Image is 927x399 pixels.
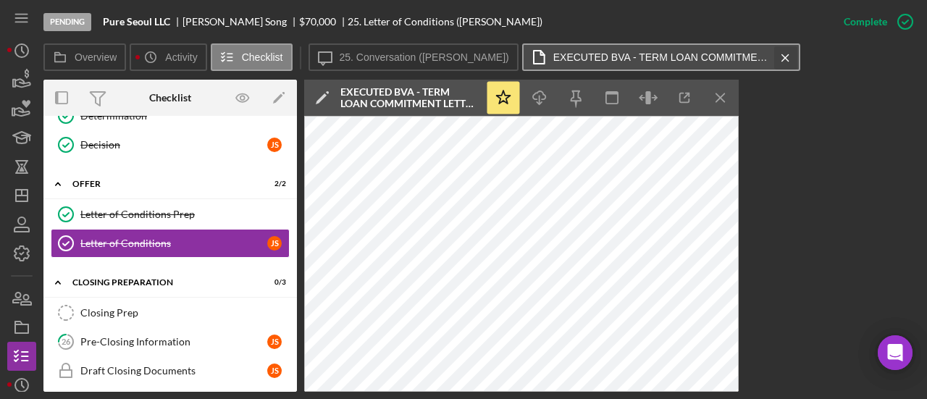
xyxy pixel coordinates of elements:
[242,51,283,63] label: Checklist
[130,43,206,71] button: Activity
[553,51,771,63] label: EXECUTED BVA - TERM LOAN COMMITMENT LETTER OF CONDITIONS - VBC Forest Hill, LLC - [DATE] - signed...
[43,13,91,31] div: Pending
[75,51,117,63] label: Overview
[80,307,289,319] div: Closing Prep
[80,238,267,249] div: Letter of Conditions
[829,7,920,36] button: Complete
[80,336,267,348] div: Pre-Closing Information
[51,229,290,258] a: Letter of ConditionsJS
[878,335,913,370] div: Open Intercom Messenger
[51,200,290,229] a: Letter of Conditions Prep
[348,16,542,28] div: 25. Letter of Conditions ([PERSON_NAME])
[62,337,71,346] tspan: 26
[149,92,191,104] div: Checklist
[267,335,282,349] div: J S
[43,43,126,71] button: Overview
[72,180,250,188] div: Offer
[522,43,800,71] button: EXECUTED BVA - TERM LOAN COMMITMENT LETTER OF CONDITIONS - VBC Forest Hill, LLC - [DATE] - signed...
[51,130,290,159] a: DecisionJS
[299,15,336,28] span: $70,000
[340,51,509,63] label: 25. Conversation ([PERSON_NAME])
[165,51,197,63] label: Activity
[267,364,282,378] div: J S
[80,209,289,220] div: Letter of Conditions Prep
[260,278,286,287] div: 0 / 3
[51,356,290,385] a: Draft Closing DocumentsJS
[340,86,478,109] div: EXECUTED BVA - TERM LOAN COMMITMENT LETTER OF CONDITIONS - VBC Forest Hill, LLC - [DATE] - signed...
[80,365,267,377] div: Draft Closing Documents
[103,16,170,28] b: Pure Seoul LLC
[267,138,282,152] div: J S
[51,327,290,356] a: 26Pre-Closing InformationJS
[183,16,299,28] div: [PERSON_NAME] Song
[51,101,290,130] a: Determination
[51,298,290,327] a: Closing Prep
[309,43,519,71] button: 25. Conversation ([PERSON_NAME])
[267,236,282,251] div: J S
[72,278,250,287] div: Closing Preparation
[80,139,267,151] div: Decision
[80,110,289,122] div: Determination
[260,180,286,188] div: 2 / 2
[211,43,293,71] button: Checklist
[844,7,887,36] div: Complete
